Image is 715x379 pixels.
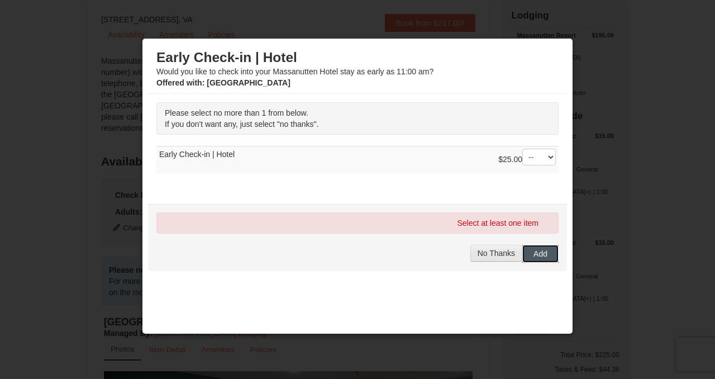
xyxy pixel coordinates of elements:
td: Early Check-in | Hotel [156,146,559,173]
div: $25.00 [498,149,556,171]
span: Add [533,249,547,258]
div: Would you like to check into your Massanutten Hotel stay as early as 11:00 am? [156,49,559,88]
strong: : [GEOGRAPHIC_DATA] [156,78,290,87]
span: If you don't want any, just select "no thanks". [165,120,318,129]
button: No Thanks [470,245,522,262]
button: Add [522,245,559,263]
span: Offered with [156,78,202,87]
div: Select at least one item [156,212,559,234]
span: Please select no more than 1 from below. [165,108,308,117]
h3: Early Check-in | Hotel [156,49,559,66]
span: No Thanks [478,249,515,258]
